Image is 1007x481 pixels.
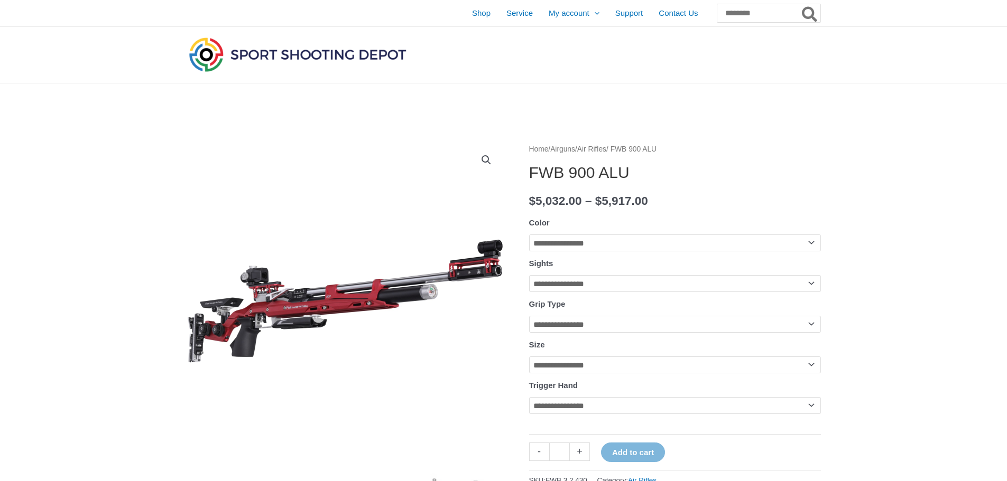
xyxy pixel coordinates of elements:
input: Product quantity [549,442,570,461]
span: $ [529,194,536,208]
a: - [529,442,549,461]
a: Home [529,145,549,153]
bdi: 5,032.00 [529,194,582,208]
label: Sights [529,259,553,268]
img: Sport Shooting Depot [187,35,409,74]
h1: FWB 900 ALU [529,163,821,182]
span: – [585,194,592,208]
label: Size [529,340,545,349]
button: Add to cart [601,442,665,462]
label: Grip Type [529,299,566,308]
nav: Breadcrumb [529,143,821,156]
a: + [570,442,590,461]
label: Trigger Hand [529,381,578,390]
label: Color [529,218,550,227]
a: Air Rifles [577,145,606,153]
a: View full-screen image gallery [477,150,496,169]
button: Search [800,4,820,22]
bdi: 5,917.00 [595,194,648,208]
span: $ [595,194,602,208]
a: Airguns [550,145,575,153]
